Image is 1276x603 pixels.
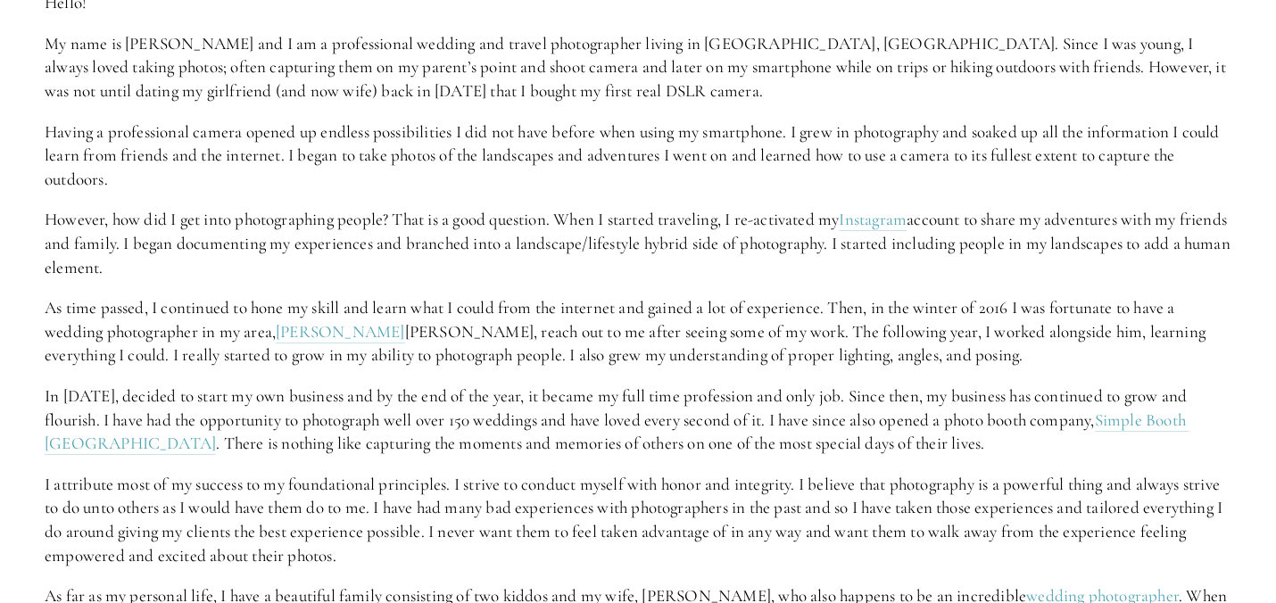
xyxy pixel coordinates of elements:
p: However, how did I get into photographing people? That is a good question. When I started traveli... [45,208,1231,279]
p: In [DATE], decided to start my own business and by the end of the year, it became my full time pr... [45,384,1231,456]
p: As time passed, I continued to hone my skill and learn what I could from the internet and gained ... [45,296,1231,368]
p: Having a professional camera opened up endless possibilities I did not have before when using my ... [45,120,1231,192]
a: Instagram [839,209,907,231]
a: [PERSON_NAME] [276,321,404,343]
p: My name is [PERSON_NAME] and I am a professional wedding and travel photographer living in [GEOGR... [45,32,1231,103]
p: I attribute most of my success to my foundational principles. I strive to conduct myself with hon... [45,473,1231,567]
a: Simple Booth [GEOGRAPHIC_DATA] [45,409,1189,456]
